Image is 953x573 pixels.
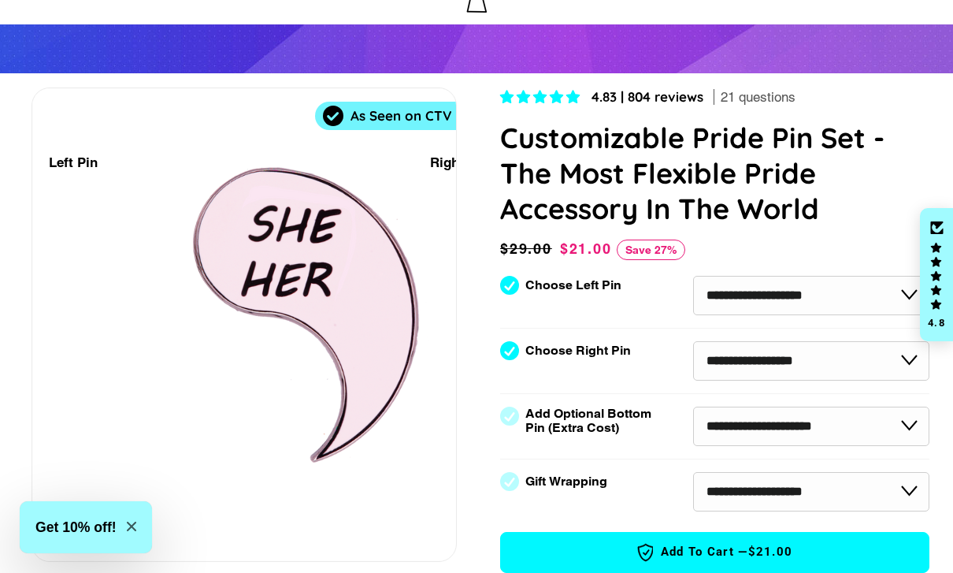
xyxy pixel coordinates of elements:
[748,544,793,560] span: $21.00
[500,532,929,573] button: Add to Cart —$21.00
[920,208,953,342] div: Click to open Judge.me floating reviews tab
[32,88,456,561] div: 1 / 7
[525,474,607,489] label: Gift Wrapping
[525,542,905,563] span: Add to Cart —
[927,318,946,328] div: 4.8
